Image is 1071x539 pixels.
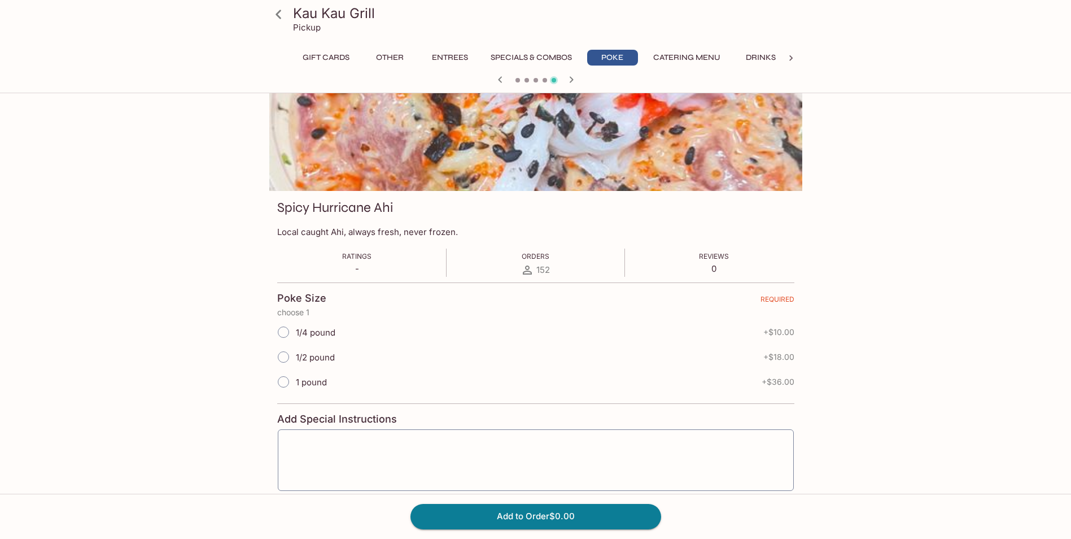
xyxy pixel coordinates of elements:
button: Gift Cards [296,50,356,66]
h3: Spicy Hurricane Ahi [277,199,393,216]
button: Drinks [736,50,786,66]
span: 1/4 pound [296,327,335,338]
span: 152 [536,264,550,275]
span: + $10.00 [763,328,794,337]
h4: Poke Size [277,292,326,305]
button: Entrees [425,50,475,66]
span: Ratings [342,252,371,260]
p: Pickup [293,22,321,33]
span: 1/2 pound [296,352,335,363]
p: - [342,263,371,274]
button: Other [365,50,416,66]
h4: Add Special Instructions [277,413,794,425]
span: REQUIRED [760,295,794,308]
h3: Kau Kau Grill [293,5,798,22]
span: 1 pound [296,377,327,388]
span: + $36.00 [762,377,794,386]
span: Orders [522,252,549,260]
button: Poke [587,50,638,66]
span: Reviews [699,252,729,260]
p: Local caught Ahi, always fresh, never frozen. [277,227,794,237]
p: 0 [699,263,729,274]
span: + $18.00 [763,353,794,362]
p: choose 1 [277,308,794,317]
button: Add to Order$0.00 [410,504,661,529]
div: Spicy Hurricane Ahi [269,41,802,191]
button: Specials & Combos [484,50,578,66]
button: Catering Menu [647,50,727,66]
